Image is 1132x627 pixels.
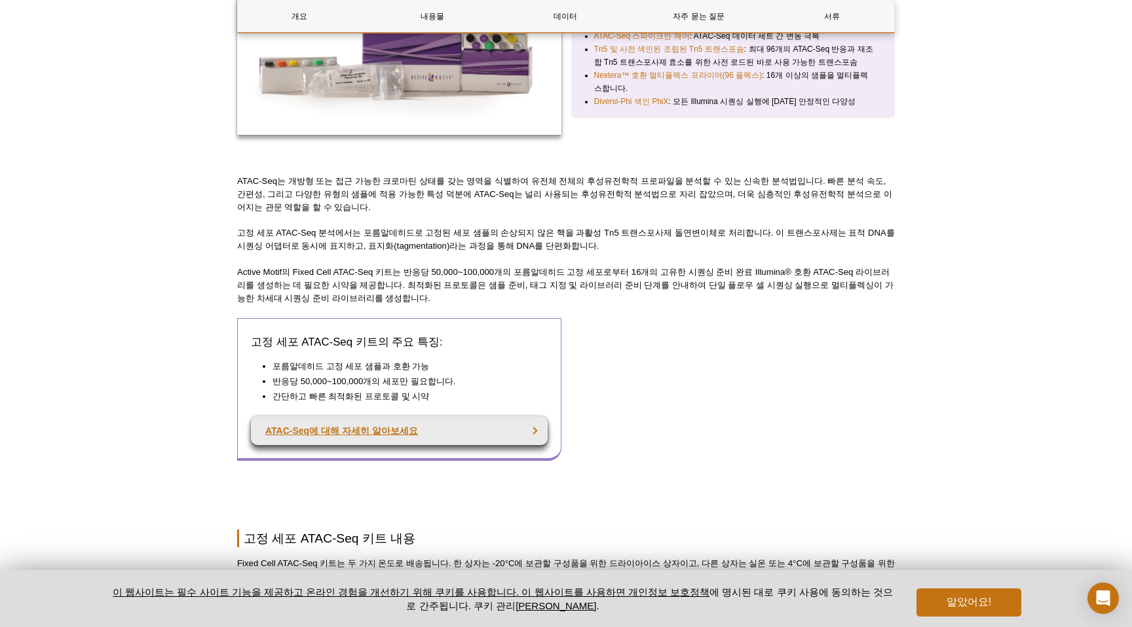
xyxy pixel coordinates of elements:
a: 서류 [770,1,894,32]
font: 알았어요! [947,596,991,607]
a: ATAC-Seq에 대해 자세히 알아보세요 [251,416,548,445]
font: ATAC-Seq 스파이크인 제어 [594,31,690,41]
div: 인터콤 메신저 열기 [1087,582,1119,614]
font: 포름알데히드 고정 세포 샘플과 호환 가능 [273,361,429,371]
a: Nextera™ 호환 멀티플렉스 프라이머(96 플렉스) [594,69,763,82]
a: 자주 묻는 질문 [637,1,761,32]
font: : 16개 이상의 샘플을 멀티플렉스합니다. [594,71,869,93]
font: 간단하고 빠른 최적화된 프로토콜 및 시약 [273,391,429,401]
a: 개요 [238,1,361,32]
font: Nextera™ 호환 멀티플렉스 프라이머(96 플렉스) [594,71,763,80]
font: . [597,600,599,611]
a: 이 웹사이트는 필수 사이트 기능을 제공하고 온라인 경험을 개선하기 위해 쿠키를 사용합니다. 이 웹사이트를 사용하면 개인정보 보호정책 [113,586,709,598]
a: 데이터 [504,1,627,32]
button: [PERSON_NAME] [516,600,596,611]
font: 데이터 [554,12,577,21]
font: : ATAC-Seq 데이터 세트 간 변동 극복 [690,31,820,41]
font: 고정 세포 ATAC-Seq 키트의 주요 특징: [251,336,443,348]
font: ATAC-Seq에 대해 자세히 알아보세요 [265,425,418,436]
font: Tn5 및 사전 색인된 조립된 Tn5 트랜스포솜 [594,45,744,54]
a: 내용물 [371,1,494,32]
font: 내용물 [421,12,444,21]
font: 에 명시된 대로 쿠키 사용에 동의하는 것으로 간주됩니다 [406,586,893,611]
iframe: Intro to ATAC-Seq: Method overview and comparison to ChIP-Seq [571,318,896,500]
font: 고정 세포 ATAC-Seq 분석에서는 포름알데히드로 고정된 세포 샘플의 손상되지 않은 핵을 과활성 Tn5 트랜스포사제 돌연변이체로 처리합니다. 이 트랜스포사제는 표적 DNA를... [237,228,895,251]
a: ATAC-Seq 스파이크인 제어 [594,29,690,43]
font: 반응당 50,000~100,000개의 세포만 필요합니다. [273,376,455,386]
font: 서류 [824,12,840,21]
font: : 최대 96개의 ATAC-Seq 반응과 재조합 Tn5 트랜스포사제 효소를 위한 사전 로드된 바로 사용 가능한 트랜스포솜 [594,45,873,67]
button: 알았어요! [916,588,1021,617]
font: 개요 [292,12,307,21]
font: ATAC-Seq는 개방형 또는 접근 가능한 크로마틴 상태를 갖는 영역을 식별하여 유전체 전체의 후성유전학적 프로파일을 분석할 수 있는 신속한 분석법입니다. 빠른 분석 속도, ... [237,176,892,212]
font: 고정 세포 ATAC-Seq 키트 내용 [244,531,415,545]
font: Active Motif의 Fixed Cell ATAC-Seq 키트는 반응당 50,000~100,000개의 포름알데히드 고정 세포로부터 16개의 고유한 시퀀싱 준비 완료 Ill... [237,267,894,303]
font: : 모든 Illumina 시퀀싱 실행에 [DATE] 안정적인 다양성 [669,97,856,106]
a: Diversi-Phi 색인 PhiX [594,95,669,108]
font: . 쿠키 관리 [468,600,516,611]
font: 자주 묻는 질문 [673,12,725,21]
font: Diversi-Phi 색인 PhiX [594,97,669,106]
a: Tn5 및 사전 색인된 조립된 Tn5 트랜스포솜 [594,43,744,56]
font: Fixed Cell ATAC-Seq 키트는 두 가지 온도로 배송됩니다. 한 상자는 -20°C에 보관할 구성품을 위한 드라이아이스 상자이고, 다른 상자는 실온 또는 4°C에 보... [237,558,895,581]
